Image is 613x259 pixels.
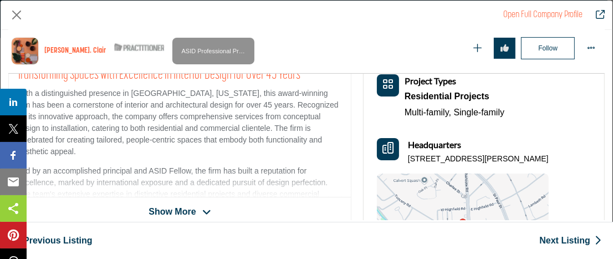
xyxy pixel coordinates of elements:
div: Types of projects range from simple residential renovations to highly complex commercial initiati... [405,88,504,105]
a: Multi-family, [405,108,451,117]
span: ASID Professional Practitioner [177,40,250,62]
a: Single-family [454,108,505,117]
a: Previous Listing [12,234,92,247]
a: Residential Projects [405,88,504,105]
img: ASID Qualified Practitioners [114,40,164,54]
b: Project Types [405,75,456,86]
h2: Transforming Spaces with Excellence in Interior Design for Over 45 Years [17,67,343,84]
h1: [PERSON_NAME]. Clair [44,47,106,56]
p: With a distinguished presence in [GEOGRAPHIC_DATA], [US_STATE], this award-winning firm has been ... [17,88,343,158]
img: rita-st-clair logo [11,37,39,65]
button: Close [8,7,25,23]
button: Category Icon [377,74,399,97]
a: Redirect to rita-st-clair [503,11,583,19]
p: Led by an accomplished principal and ASID Fellow, the firm has built a reputation for excellence,... [17,165,343,235]
span: Show More [149,205,196,219]
a: Redirect to rita-st-clair [588,8,605,22]
b: Headquarters [408,138,461,151]
p: [STREET_ADDRESS][PERSON_NAME] [408,154,549,165]
button: Headquarter icon [377,138,399,160]
button: Follow [521,37,575,59]
a: Project Types [405,77,456,86]
button: More Options [580,38,602,59]
a: Next Listing [539,234,601,247]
